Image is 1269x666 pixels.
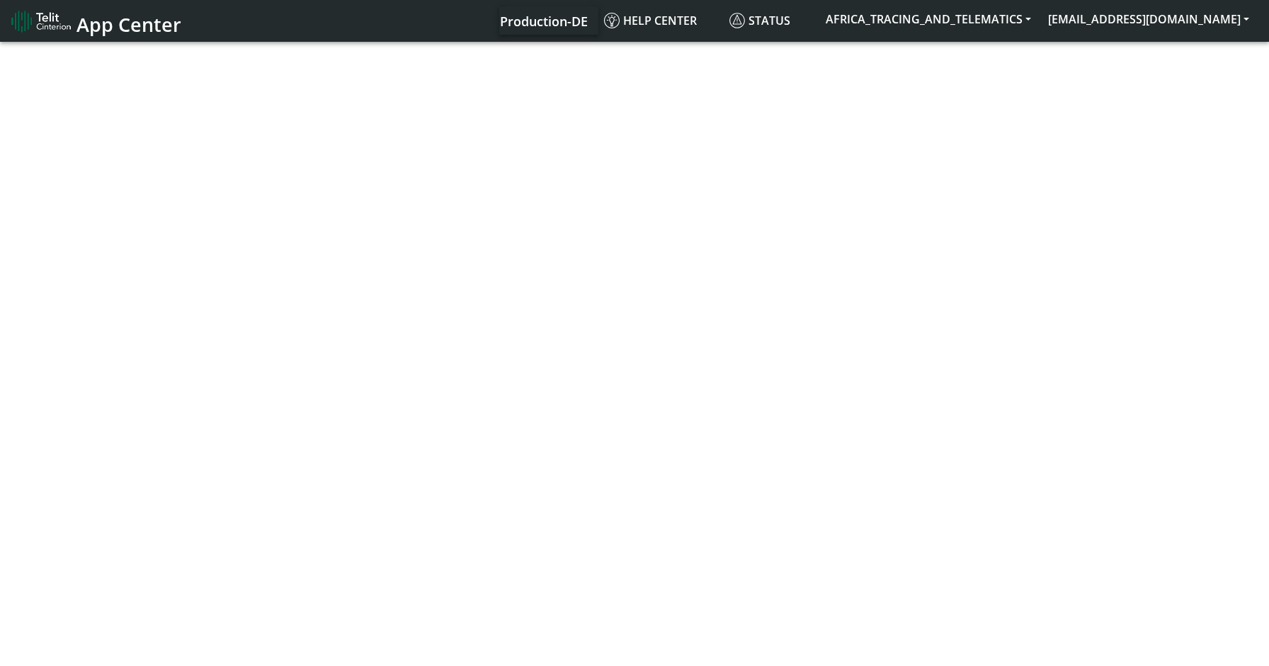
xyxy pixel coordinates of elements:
span: Status [729,13,790,28]
a: Status [724,6,817,35]
a: Your current platform instance [499,6,587,35]
span: Help center [604,13,697,28]
img: status.svg [729,13,745,28]
button: AFRICA_TRACING_AND_TELEMATICS [817,6,1040,32]
a: App Center [11,6,179,36]
span: App Center [76,11,181,38]
button: [EMAIL_ADDRESS][DOMAIN_NAME] [1040,6,1258,32]
img: knowledge.svg [604,13,620,28]
span: Production-DE [500,13,588,30]
img: logo-telit-cinterion-gw-new.png [11,10,71,33]
a: Help center [598,6,724,35]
